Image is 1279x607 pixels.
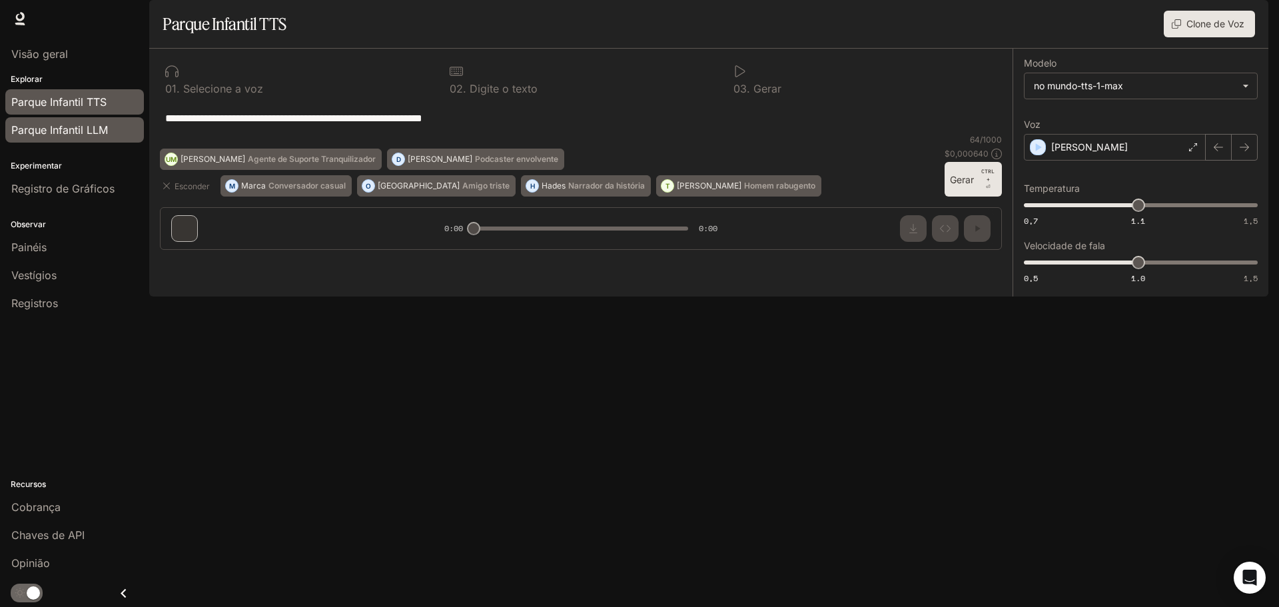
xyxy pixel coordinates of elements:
font: 1 [172,82,177,95]
font: O [366,182,371,190]
font: / [980,135,983,145]
font: UM [166,155,177,163]
font: 0,7 [1024,215,1038,227]
button: MMarcaConversador casual [220,175,352,197]
font: 0 [733,82,740,95]
font: M [229,182,235,190]
font: T [665,182,670,190]
button: UM[PERSON_NAME]Agente de Suporte Tranquilizador [160,149,382,170]
font: ⏎ [986,184,991,190]
button: GerarCTRL +⏎ [945,162,1002,197]
font: 64 [970,135,980,145]
font: Agente de Suporte Tranquilizador [248,154,376,164]
font: Conversador casual [268,181,346,191]
font: 0,5 [1024,273,1038,284]
font: Modelo [1024,57,1057,69]
font: Gerar [950,174,974,185]
font: Gerar [753,82,781,95]
font: H [530,182,535,190]
font: . [747,82,750,95]
font: Hades [542,181,566,191]
font: Esconder [175,181,210,191]
font: Digite o texto [470,82,538,95]
font: $ [945,149,950,159]
font: Voz [1024,119,1041,130]
font: . [177,82,180,95]
font: Podcaster envolvente [475,154,558,164]
font: CTRL + [981,168,995,183]
font: Velocidade de fala [1024,240,1105,251]
font: [PERSON_NAME] [408,154,472,164]
font: 0,000640 [950,149,989,159]
font: . [463,82,466,95]
font: [PERSON_NAME] [181,154,245,164]
font: 1.1 [1131,215,1145,227]
font: Amigo triste [462,181,510,191]
font: Parque Infantil TTS [163,14,286,34]
font: Selecione a voz [183,82,263,95]
font: Clone de Voz [1186,18,1244,29]
font: Marca [241,181,266,191]
div: no mundo-tts-1-max [1025,73,1257,99]
font: [PERSON_NAME] [1051,141,1128,153]
font: 1000 [983,135,1002,145]
button: T[PERSON_NAME]Homem rabugento [656,175,821,197]
font: Narrador da história [568,181,645,191]
div: Abra o Intercom Messenger [1234,562,1266,594]
button: Clone de Voz [1164,11,1255,37]
font: 0 [450,82,456,95]
button: HHadesNarrador da história [521,175,651,197]
font: [PERSON_NAME] [677,181,741,191]
font: 1.0 [1131,273,1145,284]
font: no mundo-tts-1-max [1034,80,1123,91]
font: D [396,155,401,163]
font: 1,5 [1244,215,1258,227]
font: 3 [740,82,747,95]
button: O[GEOGRAPHIC_DATA]Amigo triste [357,175,516,197]
font: 2 [456,82,463,95]
font: 1,5 [1244,273,1258,284]
font: Homem rabugento [744,181,815,191]
button: D[PERSON_NAME]Podcaster envolvente [387,149,564,170]
font: Temperatura [1024,183,1080,194]
font: [GEOGRAPHIC_DATA] [378,181,460,191]
button: Esconder [160,175,215,197]
font: 0 [165,82,172,95]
